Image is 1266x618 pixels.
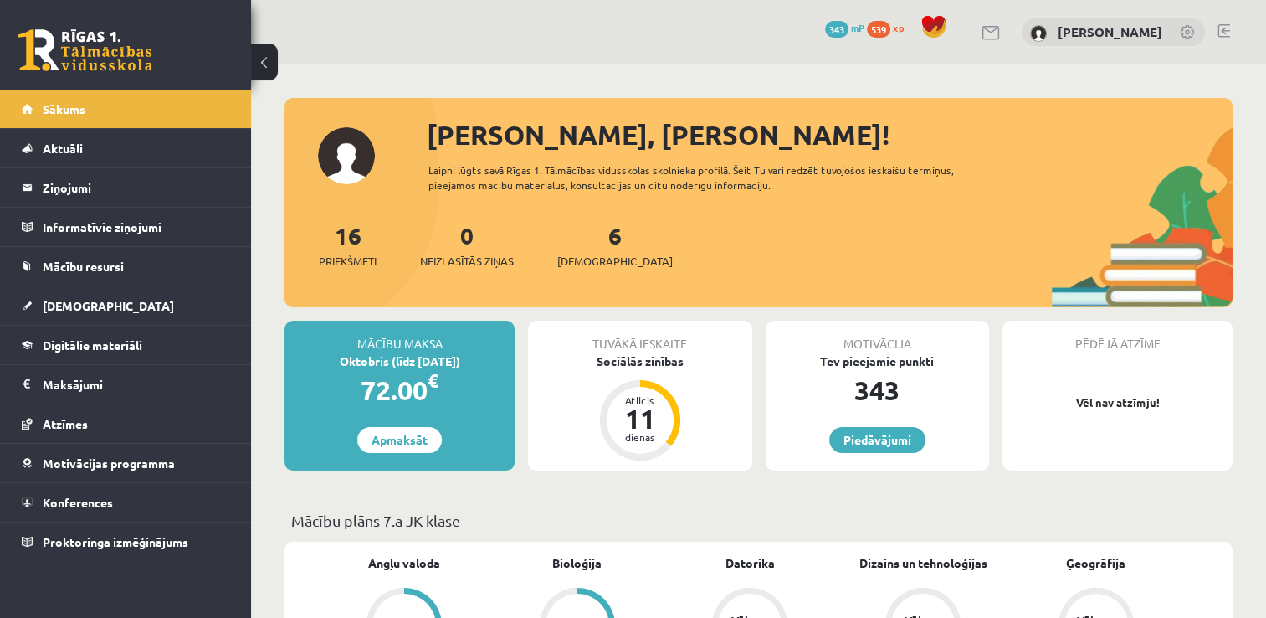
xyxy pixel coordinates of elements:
[615,405,665,432] div: 11
[43,168,230,207] legend: Ziņojumi
[43,259,124,274] span: Mācību resursi
[319,220,377,270] a: 16Priekšmeti
[428,162,997,193] div: Laipni lūgts savā Rīgas 1. Tālmācības vidusskolas skolnieka profilā. Šeit Tu vari redzēt tuvojošo...
[43,141,83,156] span: Aktuāli
[825,21,848,38] span: 343
[43,456,175,471] span: Motivācijas programma
[615,432,665,442] div: dienas
[829,427,925,453] a: Piedāvājumi
[851,21,864,34] span: mP
[1011,394,1224,411] p: Vēl nav atzīmju!
[1002,321,1233,353] div: Pēdējā atzīme
[22,404,230,443] a: Atzīmes
[893,21,904,34] span: xp
[528,353,751,370] div: Sociālās zinības
[43,416,88,431] span: Atzīmes
[22,208,230,246] a: Informatīvie ziņojumi
[18,29,152,71] a: Rīgas 1. Tālmācības vidusskola
[867,21,890,38] span: 539
[368,554,440,572] a: Angļu valoda
[825,21,864,34] a: 343 mP
[428,368,438,393] span: €
[725,554,775,572] a: Datorika
[427,115,1233,155] div: [PERSON_NAME], [PERSON_NAME]!
[1066,554,1125,572] a: Ģeogrāfija
[22,129,230,167] a: Aktuāli
[859,554,987,572] a: Dizains un tehnoloģijas
[766,353,989,370] div: Tev pieejamie punkti
[43,365,230,404] legend: Maksājumi
[420,220,514,270] a: 0Neizlasītās ziņas
[43,208,230,246] legend: Informatīvie ziņojumi
[867,21,912,34] a: 539 xp
[615,395,665,405] div: Atlicis
[557,220,673,270] a: 6[DEMOGRAPHIC_DATA]
[528,353,751,463] a: Sociālās zinības Atlicis 11 dienas
[22,365,230,404] a: Maksājumi
[1030,25,1047,42] img: Paula Ozoliņa
[22,483,230,522] a: Konferences
[43,534,188,549] span: Proktoringa izmēģinājums
[22,90,230,128] a: Sākums
[22,523,230,561] a: Proktoringa izmēģinājums
[291,509,1226,532] p: Mācību plāns 7.a JK klase
[557,253,673,270] span: [DEMOGRAPHIC_DATA]
[284,370,515,410] div: 72.00
[766,370,989,410] div: 343
[319,253,377,270] span: Priekšmeti
[22,247,230,286] a: Mācību resursi
[357,427,442,453] a: Apmaksāt
[43,337,142,353] span: Digitālie materiāli
[284,353,515,370] div: Oktobris (līdz [DATE])
[43,495,113,510] span: Konferences
[420,253,514,270] span: Neizlasītās ziņas
[43,298,174,313] span: [DEMOGRAPHIC_DATA]
[22,286,230,325] a: [DEMOGRAPHIC_DATA]
[22,168,230,207] a: Ziņojumi
[43,101,85,116] span: Sākums
[1058,23,1162,40] a: [PERSON_NAME]
[22,326,230,364] a: Digitālie materiāli
[22,444,230,482] a: Motivācijas programma
[284,321,515,353] div: Mācību maksa
[552,554,602,572] a: Bioloģija
[766,321,989,353] div: Motivācija
[528,321,751,353] div: Tuvākā ieskaite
